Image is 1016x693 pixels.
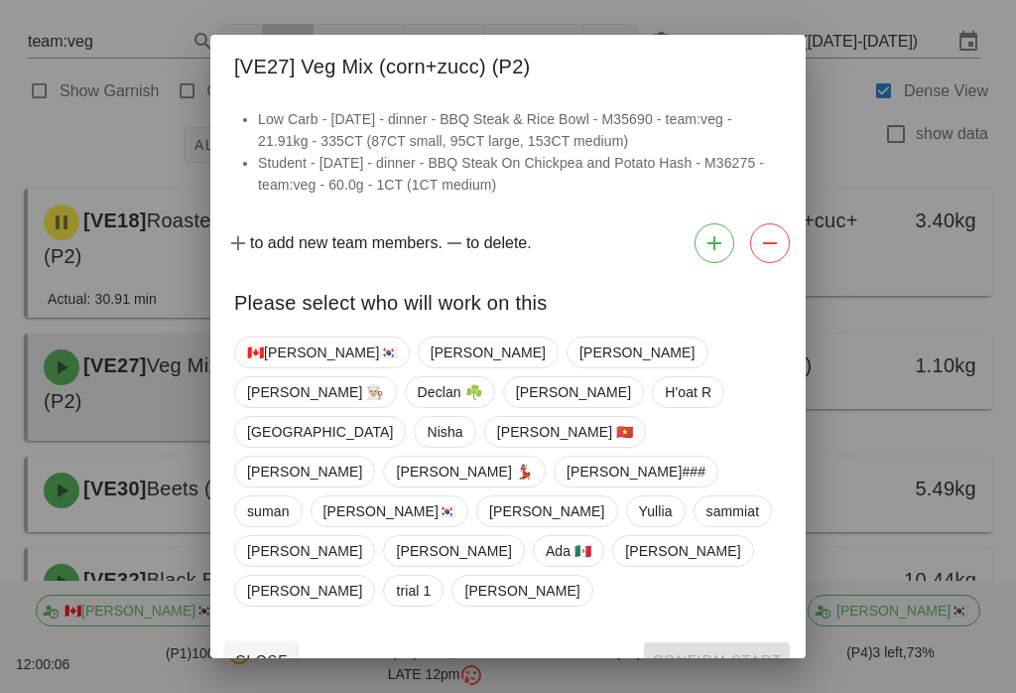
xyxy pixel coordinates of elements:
span: Close [234,652,289,668]
span: [PERSON_NAME] [247,536,362,566]
span: [PERSON_NAME] 👨🏼‍🍳 [247,377,384,407]
span: [PERSON_NAME]🇰🇷 [323,496,456,526]
div: Please select who will work on this [210,271,806,329]
li: Low Carb - [DATE] - dinner - BBQ Steak & Rice Bowl - M35690 - team:veg - 21.91kg - 335CT (87CT sm... [258,108,782,152]
span: sammiat [706,496,760,526]
span: Ada 🇲🇽 [546,536,591,566]
div: [VE27] Veg Mix (corn+zucc) (P2) [210,35,806,92]
span: [PERSON_NAME] 💃🏽 [396,457,533,486]
span: [PERSON_NAME] [464,576,579,606]
span: [PERSON_NAME] 🇻🇳 [497,417,634,447]
span: [PERSON_NAME] [579,338,695,367]
span: [PERSON_NAME] [489,496,604,526]
div: to add new team members. to delete. [210,215,806,271]
span: Nisha [427,417,462,447]
span: [PERSON_NAME] [247,576,362,606]
span: [PERSON_NAME] [396,536,511,566]
span: trial 1 [396,576,431,606]
span: [PERSON_NAME] [625,536,740,566]
span: 🇨🇦[PERSON_NAME]🇰🇷 [247,338,397,367]
span: [PERSON_NAME] [247,457,362,486]
span: suman [247,496,290,526]
span: [PERSON_NAME] [516,377,631,407]
span: Yullia [639,496,673,526]
span: [GEOGRAPHIC_DATA] [247,417,393,447]
span: Declan ☘️ [418,377,482,407]
span: [PERSON_NAME] [431,338,546,367]
span: [PERSON_NAME]### [567,457,705,486]
span: H'oat R [665,377,711,407]
button: Close [226,642,297,678]
li: Student - [DATE] - dinner - BBQ Steak On Chickpea and Potato Hash - M36275 - team:veg - 60.0g - 1... [258,152,782,196]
